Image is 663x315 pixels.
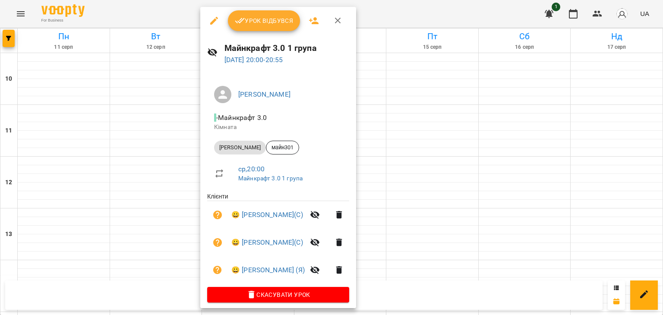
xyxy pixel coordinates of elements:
p: Кімната [214,123,342,132]
a: 😀 [PERSON_NAME] (Я) [231,265,305,275]
a: [PERSON_NAME] [238,90,290,98]
div: майн301 [266,141,299,154]
span: - Майнкрафт 3.0 [214,113,268,122]
button: Візит ще не сплачено. Додати оплату? [207,205,228,225]
ul: Клієнти [207,192,349,287]
a: Майнкрафт 3.0 1 група [238,175,303,182]
span: [PERSON_NAME] [214,144,266,151]
a: 😀 [PERSON_NAME](С) [231,237,303,248]
button: Урок відбувся [228,10,300,31]
button: Скасувати Урок [207,287,349,302]
a: ср , 20:00 [238,165,265,173]
button: Візит ще не сплачено. Додати оплату? [207,232,228,253]
a: [DATE] 20:00-20:55 [224,56,283,64]
span: майн301 [266,144,299,151]
span: Скасувати Урок [214,290,342,300]
a: 😀 [PERSON_NAME](С) [231,210,303,220]
button: Візит ще не сплачено. Додати оплату? [207,260,228,280]
span: Урок відбувся [235,16,294,26]
h6: Майнкрафт 3.0 1 група [224,41,350,55]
